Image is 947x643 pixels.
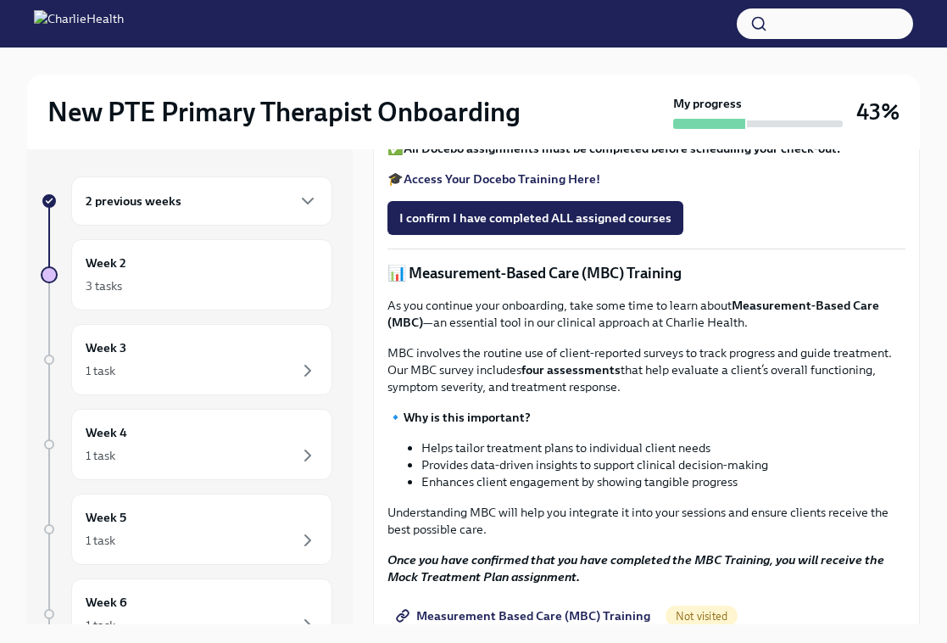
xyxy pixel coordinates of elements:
[387,504,905,538] p: Understanding MBC will help you integrate it into your sessions and ensure clients receive the be...
[856,97,900,127] h3: 43%
[404,171,600,187] a: Access Your Docebo Training Here!
[86,254,126,272] h6: Week 2
[86,362,115,379] div: 1 task
[387,263,905,283] p: 📊 Measurement-Based Care (MBC) Training
[387,409,905,426] p: 🔹
[71,176,332,226] div: 2 previous weeks
[399,607,650,624] span: Measurement Based Care (MBC) Training
[86,447,115,464] div: 1 task
[41,324,332,395] a: Week 31 task
[421,439,905,456] li: Helps tailor treatment plans to individual client needs
[86,508,126,527] h6: Week 5
[41,409,332,480] a: Week 41 task
[41,239,332,310] a: Week 23 tasks
[399,210,671,226] span: I confirm I have completed ALL assigned courses
[387,599,662,633] a: Measurement Based Care (MBC) Training
[34,10,124,37] img: CharlieHealth
[421,473,905,490] li: Enhances client engagement by showing tangible progress
[666,610,738,623] span: Not visited
[86,423,127,442] h6: Week 4
[86,617,115,634] div: 1 task
[404,410,531,425] strong: Why is this important?
[86,277,122,294] div: 3 tasks
[387,297,905,331] p: As you continue your onboarding, take some time to learn about —an essential tool in our clinical...
[86,192,181,210] h6: 2 previous weeks
[387,552,884,584] strong: Once you have confirmed that you have completed the MBC Training, you will receive the Mock Treat...
[673,95,742,112] strong: My progress
[86,532,115,549] div: 1 task
[387,344,905,395] p: MBC involves the routine use of client-reported surveys to track progress and guide treatment. Ou...
[421,456,905,473] li: Provides data-driven insights to support clinical decision-making
[47,95,521,129] h2: New PTE Primary Therapist Onboarding
[86,338,126,357] h6: Week 3
[387,201,683,235] button: I confirm I have completed ALL assigned courses
[387,171,905,187] p: 🎓
[41,494,332,565] a: Week 51 task
[521,362,621,377] strong: four assessments
[86,593,127,612] h6: Week 6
